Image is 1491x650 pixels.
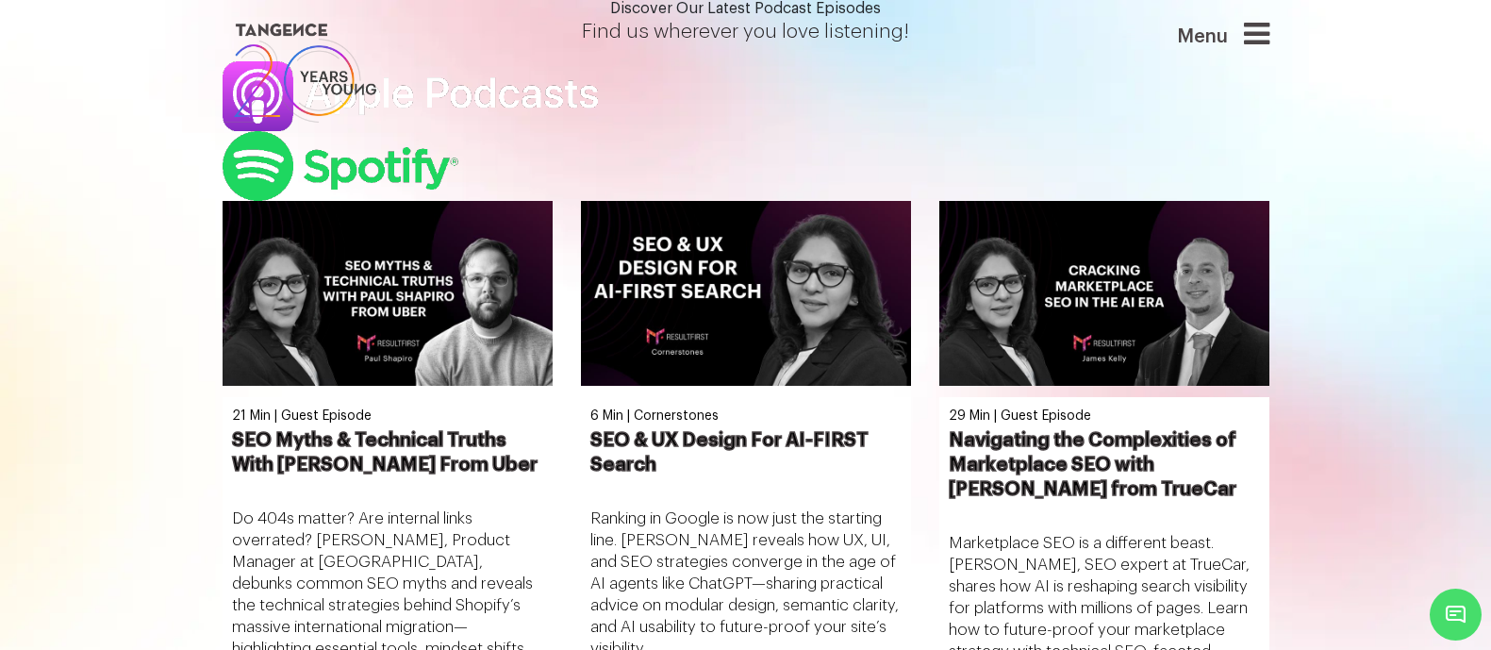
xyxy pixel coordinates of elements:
span: | [274,409,277,423]
span: 29 Min [949,409,990,423]
span: 6 Min [590,409,623,423]
h3: SEO & UX Design For AI-FIRST Search [590,428,902,477]
img: SEO-MYTHS-TECHNICAL-TRUTHS-WITH-PAUL-SHAPIRO-FROM-UBER.jpg [223,201,553,387]
img: CRACKING-MARKETPLACE-SEO-IN-THE-AI-ERA-1.jpg [939,201,1269,387]
span: Chat Widget [1430,589,1482,641]
span: Guest Episode [281,409,372,423]
img: SEO-UX-DESIGN-FOR-AI-FIRST-SEARCH.jpg [581,201,911,387]
img: logo SVG [223,19,379,127]
img: podcast3.png [223,131,458,201]
span: Cornerstones [634,409,719,423]
a: Navigating the Complexities of Marketplace SEO with [PERSON_NAME] from TrueCar [949,428,1260,502]
span: Guest Episode [1001,409,1091,423]
span: | [627,409,630,423]
span: | [994,409,997,423]
span: 21 Min [232,409,271,423]
a: SEO Myths & Technical Truths With [PERSON_NAME] From Uber [232,428,543,477]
